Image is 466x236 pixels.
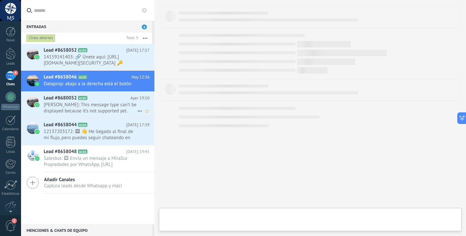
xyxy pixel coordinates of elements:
[78,48,87,52] span: A103
[1,192,20,196] div: Estadísticas
[21,71,154,91] a: Lead #8658046 A102 Hoy 12:36 Dataprop: abajo a la derecha está el botón
[142,25,147,29] span: 4
[44,54,137,66] span: 14159141403: 🔗 Únete aquí: [URL][DOMAIN_NAME][SECURITY_DATA] 🔑 Contraseña de la reu...
[126,149,150,155] span: [DATE] 19:45
[35,55,39,59] img: waba.svg
[21,145,154,172] a: Lead #8658048 A101 [DATE] 19:45 Salesbot: 🖼 Envía un mensaje a MiraSur Propiedades por WhatsApp. ...
[1,38,20,43] div: Panel
[13,70,18,76] span: 4
[21,92,154,118] a: Lead #8680052 A105 Ayer 19:50 [PERSON_NAME]: This message type can’t be displayed because it’s no...
[35,82,39,86] img: waba.svg
[21,118,154,145] a: Lead #8658044 A104 [DATE] 17:39 12137203172: 🖼 👋 He llegado al final de mi flujo, pero puedes seg...
[35,103,39,107] img: waba.svg
[78,123,87,127] span: A104
[35,129,39,134] img: waba.svg
[44,183,122,189] span: Captura leads desde Whatsapp y más!
[124,35,138,41] div: Total: 5
[1,150,20,154] div: Listas
[44,95,77,101] span: Lead #8680052
[126,47,150,54] span: [DATE] 17:57
[131,74,150,80] span: Hoy 12:36
[1,62,20,66] div: Leads
[126,122,150,128] span: [DATE] 17:39
[1,171,20,175] div: Correo
[130,95,150,101] span: Ayer 19:50
[21,44,154,70] a: Lead #8658052 A103 [DATE] 17:57 14159141403: 🔗 Únete aquí: [URL][DOMAIN_NAME][SECURITY_DATA] 🔑 Co...
[44,102,137,114] span: [PERSON_NAME]: This message type can’t be displayed because it’s not supported yet.
[21,224,152,236] div: Menciones & Chats de equipo
[27,34,55,42] div: Chats abiertos
[44,47,77,54] span: Lead #8658052
[1,127,20,131] div: Calendario
[138,32,152,44] button: Más
[44,128,137,141] span: 12137203172: 🖼 👋 He llegado al final de mi flujo, pero puedes seguir chateando en esta conversaci...
[78,75,87,79] span: A102
[1,82,20,87] div: Chats
[1,104,20,110] div: WhatsApp
[44,149,77,155] span: Lead #8658048
[44,81,137,87] span: Dataprop: abajo a la derecha está el botón
[44,155,137,168] span: Salesbot: 🖼 Envía un mensaje a MiraSur Propiedades por WhatsApp. [URL][DOMAIN_NAME]
[44,74,77,80] span: Lead #8658046
[12,218,17,223] span: 3
[78,96,87,100] span: A105
[21,21,152,32] div: Entradas
[35,156,39,161] img: waba.svg
[78,149,87,154] span: A101
[44,177,122,183] span: Añadir Canales
[44,122,77,128] span: Lead #8658044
